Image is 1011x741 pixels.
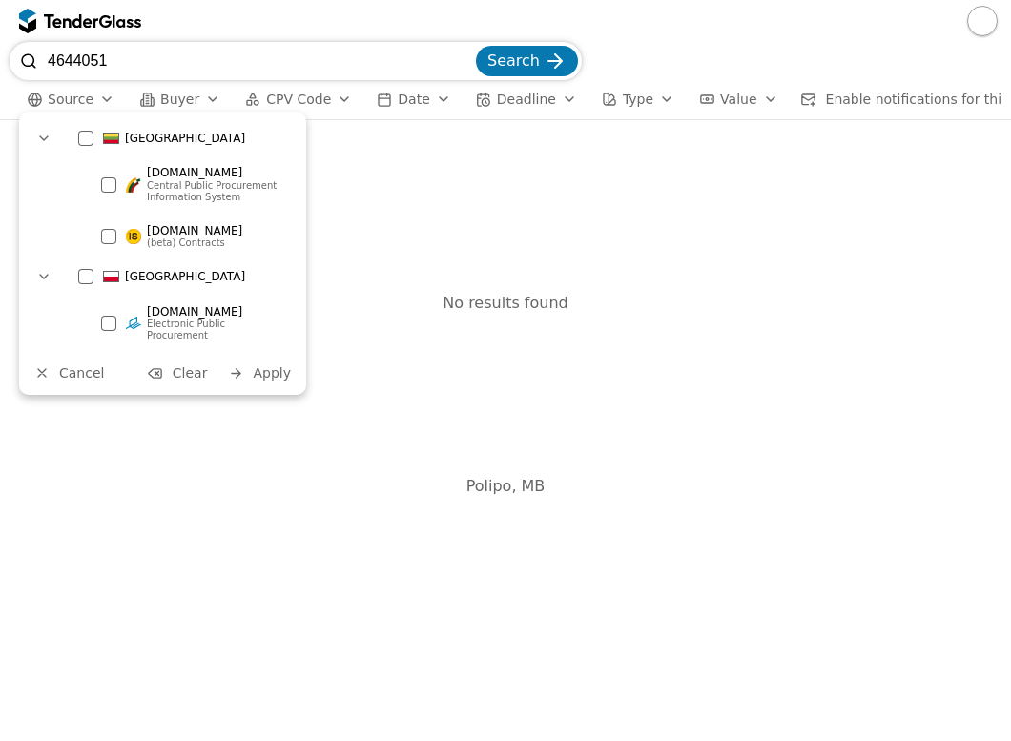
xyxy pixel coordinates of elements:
button: Cancel [29,361,110,385]
span: Buyer [160,92,199,107]
button: Type [594,88,682,112]
span: Polipo, MB [466,477,546,495]
button: Buyer [132,88,228,112]
span: Source [48,92,93,107]
button: Clear [142,361,214,385]
span: No results found [443,294,567,312]
input: Search tenders... [48,42,472,80]
button: Deadline [468,88,585,112]
span: Search [487,51,540,70]
button: CPV Code [237,88,360,112]
span: Type [623,92,653,107]
span: [GEOGRAPHIC_DATA] [125,132,245,145]
span: CPV Code [266,92,331,107]
span: [DOMAIN_NAME] [147,224,242,237]
span: [DOMAIN_NAME] [147,166,242,179]
span: Cancel [59,365,104,381]
button: Source [19,88,122,112]
span: Value [720,92,756,107]
span: Electronic Public Procurement [147,319,228,340]
span: [GEOGRAPHIC_DATA] [125,270,245,283]
button: Value [691,88,785,112]
span: (beta) Contracts [147,237,225,248]
span: Clear [173,365,208,381]
span: Apply [253,365,291,381]
button: Apply [222,361,297,385]
span: Date [398,92,429,107]
button: Search [476,46,578,76]
span: Deadline [497,92,556,107]
span: Central Public Procurement Information System [147,180,279,202]
span: [DOMAIN_NAME] [147,305,242,319]
button: Date [369,88,458,112]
